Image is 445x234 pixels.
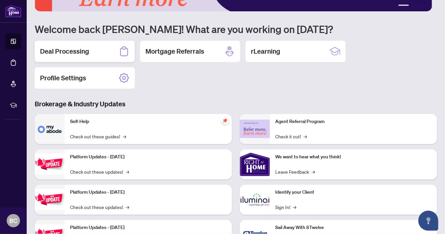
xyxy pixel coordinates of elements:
h3: Brokerage & Industry Updates [35,99,437,109]
p: Self-Help [70,118,227,125]
span: BC [9,216,17,225]
h2: Mortgage Referrals [145,47,204,56]
img: logo [5,5,21,17]
p: Platform Updates - [DATE] [70,189,227,196]
img: Platform Updates - July 21, 2025 [35,154,65,175]
button: 3 [417,5,420,7]
button: 5 [428,5,430,7]
button: 1 [398,5,409,7]
p: We want to hear what you think! [275,153,432,161]
a: Check out these updates!→ [70,203,129,211]
img: Platform Updates - July 8, 2025 [35,189,65,210]
img: Agent Referral Program [240,120,270,138]
a: Leave Feedback→ [275,168,315,175]
a: Check it out!→ [275,133,307,140]
p: Platform Updates - [DATE] [70,224,227,231]
h2: rLearning [251,47,280,56]
h2: Deal Processing [40,47,89,56]
a: Sign In!→ [275,203,296,211]
span: → [304,133,307,140]
p: Sail Away With 8Twelve [275,224,432,231]
button: Open asap [418,211,438,231]
button: 4 [422,5,425,7]
span: pushpin [221,117,229,125]
img: Identify your Client [240,185,270,215]
p: Identify your Client [275,189,432,196]
img: We want to hear what you think! [240,149,270,179]
img: Self-Help [35,114,65,144]
span: → [293,203,296,211]
h1: Welcome back [PERSON_NAME]! What are you working on [DATE]? [35,23,437,35]
h2: Profile Settings [40,73,86,83]
a: Check out these updates!→ [70,168,129,175]
p: Platform Updates - [DATE] [70,153,227,161]
span: → [312,168,315,175]
button: 2 [412,5,414,7]
span: → [126,168,129,175]
a: Check out these guides!→ [70,133,126,140]
span: → [126,203,129,211]
p: Agent Referral Program [275,118,432,125]
span: → [123,133,126,140]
